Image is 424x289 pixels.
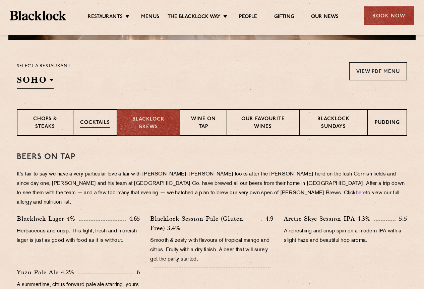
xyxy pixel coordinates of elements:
[141,14,159,21] a: Menus
[10,11,66,20] img: BL_Textured_Logo-footer-cropped.svg
[262,214,274,223] p: 4.9
[284,227,407,245] p: A refreshing and crisp spin on a modern IPA with a slight haze and beautiful hop aroma.
[150,214,261,233] p: Blacklock Session Pale (Gluten Free) 3.4%
[234,116,292,131] p: Our favourite wines
[311,14,339,21] a: Our News
[88,14,123,21] a: Restaurants
[168,14,221,21] a: The Blacklock Way
[80,119,110,128] p: Cocktails
[124,116,173,131] p: Blacklock Brews
[306,116,361,131] p: Blacklock Sundays
[17,214,79,223] p: Blacklock Lager 4%
[239,14,257,21] a: People
[396,214,407,223] p: 5.5
[364,6,414,25] div: Book Now
[17,62,71,71] p: Select a restaurant
[133,268,140,277] p: 6
[349,62,407,80] a: View PDF Menu
[150,236,274,264] p: Smooth & zesty with flavours of tropical mango and citrus. Fruity with a dry finish. A beer that ...
[17,153,407,161] h3: Beers on tap
[187,116,220,131] p: Wine on Tap
[356,191,366,196] a: here
[17,227,140,245] p: Herbaceous and crisp. This light, fresh and moreish lager is just as good with food as it is with...
[17,74,54,89] h2: SOHO
[375,119,400,128] p: Pudding
[284,214,374,223] p: Arctic Skye Session IPA 4.3%
[274,14,294,21] a: Gifting
[17,268,78,277] p: Yuzu Pale Ale 4.2%
[17,170,407,207] p: It’s fair to say we have a very particular love affair with [PERSON_NAME]. [PERSON_NAME] looks af...
[24,116,66,131] p: Chops & Steaks
[126,214,140,223] p: 4.65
